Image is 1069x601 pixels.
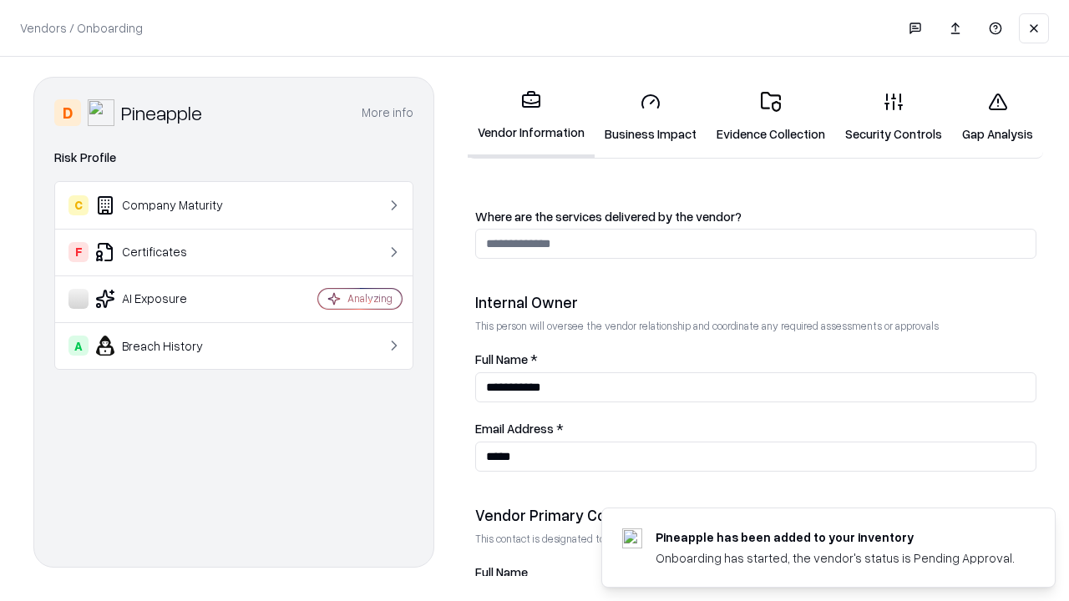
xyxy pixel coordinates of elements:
div: Risk Profile [54,148,413,168]
label: Full Name [475,566,1036,578]
a: Gap Analysis [952,78,1043,156]
label: Email Address * [475,422,1036,435]
a: Security Controls [835,78,952,156]
p: This person will oversee the vendor relationship and coordinate any required assessments or appro... [475,319,1036,333]
div: AI Exposure [68,289,268,309]
div: Onboarding has started, the vendor's status is Pending Approval. [656,549,1015,567]
label: Where are the services delivered by the vendor? [475,210,1036,223]
button: More info [362,98,413,128]
div: C [68,195,89,215]
a: Evidence Collection [707,78,835,156]
div: A [68,336,89,356]
div: Certificates [68,242,268,262]
p: This contact is designated to receive the assessment request from Shift [475,532,1036,546]
div: D [54,99,81,126]
img: pineappleenergy.com [622,528,642,548]
div: Pineapple [121,99,202,126]
div: Company Maturity [68,195,268,215]
a: Business Impact [595,78,707,156]
label: Full Name * [475,353,1036,366]
div: Internal Owner [475,292,1036,312]
a: Vendor Information [468,77,595,158]
div: F [68,242,89,262]
div: Breach History [68,336,268,356]
div: Vendor Primary Contact [475,505,1036,525]
img: Pineapple [88,99,114,126]
p: Vendors / Onboarding [20,19,143,37]
div: Analyzing [347,291,393,306]
div: Pineapple has been added to your inventory [656,528,1015,546]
